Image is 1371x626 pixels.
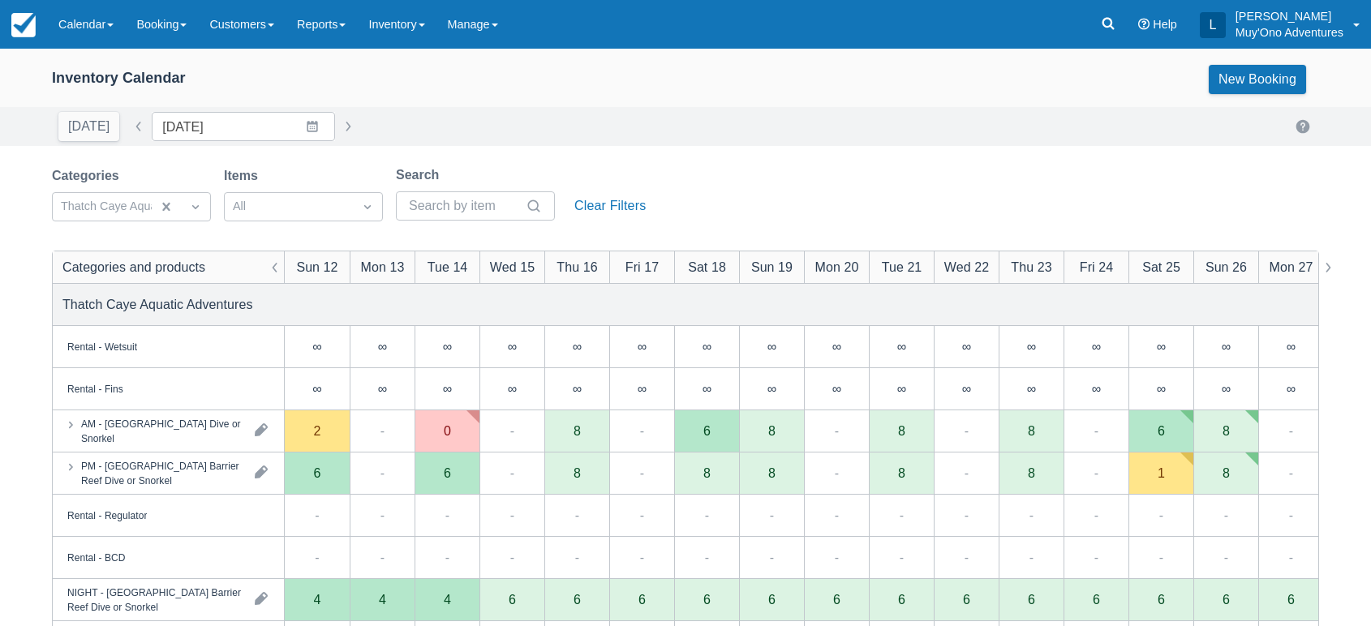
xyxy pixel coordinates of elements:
div: ∞ [999,368,1064,410]
div: ∞ [703,382,711,395]
div: - [640,505,644,525]
div: 6 [1093,593,1100,606]
div: 8 [703,466,711,479]
div: ∞ [1258,326,1323,368]
div: Sun 26 [1206,257,1247,277]
div: ∞ [1193,326,1258,368]
div: ∞ [804,368,869,410]
div: 6 [544,579,609,621]
div: - [1159,505,1163,525]
div: 4 [314,593,321,606]
div: 6 [314,466,321,479]
div: 6 [1223,593,1230,606]
div: 4 [379,593,386,606]
div: - [1224,547,1228,567]
div: Rental - Regulator [67,508,147,522]
div: - [1289,463,1293,482]
div: - [1094,421,1098,440]
div: Sun 12 [296,257,337,277]
div: ∞ [573,340,582,353]
div: ∞ [1128,368,1193,410]
div: Thu 23 [1011,257,1051,277]
div: ∞ [609,368,674,410]
div: ∞ [1092,382,1101,395]
div: ∞ [1064,368,1128,410]
div: - [965,421,969,440]
div: 6 [898,593,905,606]
div: - [1094,463,1098,482]
div: 6 [999,579,1064,621]
div: ∞ [1222,382,1231,395]
label: Categories [52,166,126,186]
div: ∞ [703,340,711,353]
div: 2 [314,424,321,437]
div: - [640,421,644,440]
div: Mon 20 [815,257,859,277]
div: 6 [1064,579,1128,621]
div: 8 [1028,466,1035,479]
div: ∞ [897,340,906,353]
div: ∞ [638,340,647,353]
div: - [965,547,969,567]
div: NIGHT - [GEOGRAPHIC_DATA] Barrier Reef Dive or Snorkel [67,585,242,614]
div: - [705,505,709,525]
div: ∞ [443,382,452,395]
div: - [705,547,709,567]
div: ∞ [999,326,1064,368]
div: ∞ [804,326,869,368]
div: 8 [1223,466,1230,479]
div: - [510,547,514,567]
label: Items [224,166,264,186]
div: 0 [444,424,451,437]
div: 6 [703,424,711,437]
div: 6 [768,593,776,606]
a: New Booking [1209,65,1306,94]
input: Search by item [409,191,522,221]
div: - [1029,547,1034,567]
div: - [315,505,319,525]
div: - [965,463,969,482]
div: - [575,505,579,525]
div: - [510,463,514,482]
div: 6 [638,593,646,606]
div: ∞ [767,340,776,353]
div: ∞ [312,382,321,395]
div: - [900,505,904,525]
div: ∞ [1287,382,1296,395]
div: - [835,505,839,525]
div: - [900,547,904,567]
div: 6 [703,593,711,606]
div: - [445,547,449,567]
div: 4 [444,593,451,606]
div: 4 [285,579,350,621]
div: ∞ [544,368,609,410]
div: ∞ [767,382,776,395]
div: - [835,421,839,440]
div: 6 [963,593,970,606]
div: Categories and products [62,257,205,277]
div: ∞ [415,326,479,368]
div: Sat 25 [1142,257,1180,277]
div: L [1200,12,1226,38]
div: ∞ [832,340,841,353]
div: - [835,463,839,482]
div: ∞ [1287,340,1296,353]
div: Fri 17 [625,257,659,277]
div: Wed 22 [944,257,989,277]
div: 6 [674,579,739,621]
div: ∞ [285,326,350,368]
div: ∞ [443,340,452,353]
div: Rental - Fins [67,381,123,396]
div: - [1289,547,1293,567]
div: ∞ [832,382,841,395]
div: 6 [1158,424,1165,437]
div: 8 [1223,424,1230,437]
div: Inventory Calendar [52,69,186,88]
div: ∞ [1128,326,1193,368]
div: ∞ [674,368,739,410]
div: - [1094,505,1098,525]
div: ∞ [897,382,906,395]
div: 6 [1193,579,1258,621]
div: 6 [934,579,999,621]
div: ∞ [415,368,479,410]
